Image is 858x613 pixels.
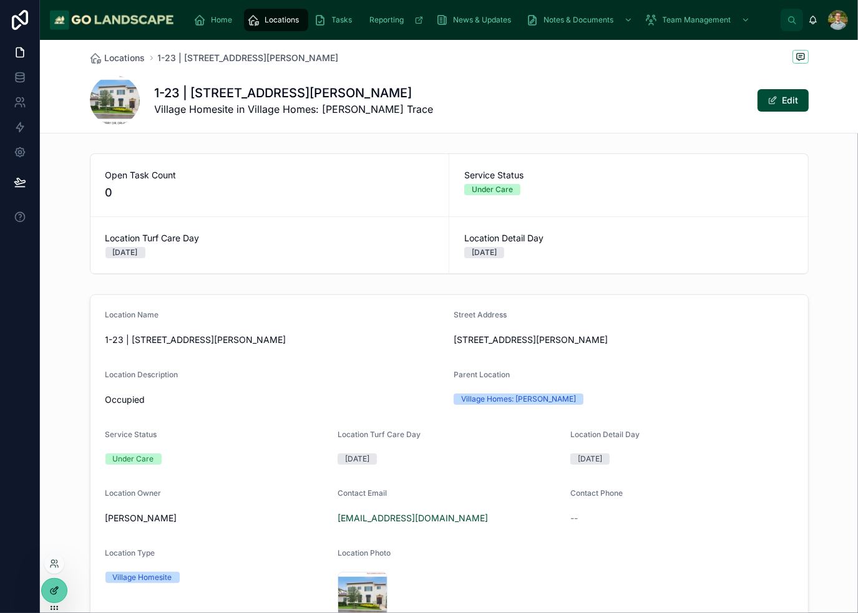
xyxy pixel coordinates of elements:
div: [DATE] [113,247,138,258]
button: Edit [758,89,809,112]
span: Reporting [370,15,404,25]
span: -- [570,512,578,524]
span: Contact Email [338,488,387,498]
span: News & Updates [454,15,512,25]
div: [DATE] [472,247,497,258]
div: Village Homes: [PERSON_NAME] [461,393,576,405]
a: [EMAIL_ADDRESS][DOMAIN_NAME] [338,512,488,524]
span: Contact Phone [570,488,623,498]
span: Occupied [105,393,444,406]
span: [PERSON_NAME] [105,512,328,524]
img: App logo [50,10,174,30]
span: Tasks [332,15,353,25]
span: Location Detail Day [570,430,640,439]
span: Street Address [454,310,507,319]
div: Village Homesite [113,572,172,583]
span: Village Homesite in Village Homes: [PERSON_NAME] Trace [155,102,434,117]
div: Under Care [472,184,513,195]
span: Locations [265,15,300,25]
span: Location Turf Care Day [105,232,434,244]
div: Under Care [113,453,154,465]
a: Tasks [311,9,361,31]
span: Locations [105,52,145,64]
a: Reporting [364,9,430,31]
span: Open Task Count [105,169,434,181]
a: Home [190,9,241,31]
span: Location Detail Day [464,232,793,244]
a: 1-23 | [STREET_ADDRESS][PERSON_NAME] [158,52,339,64]
a: Team Management [641,9,756,31]
div: [DATE] [578,453,602,465]
span: [STREET_ADDRESS][PERSON_NAME] [454,334,792,346]
a: News & Updates [432,9,520,31]
span: Service Status [105,430,157,439]
span: Team Management [663,15,731,25]
a: Locations [90,52,145,64]
span: Location Turf Care Day [338,430,421,439]
span: Service Status [464,169,793,181]
span: Notes & Documents [544,15,614,25]
h1: 1-23 | [STREET_ADDRESS][PERSON_NAME] [155,84,434,102]
span: Home [212,15,233,25]
a: Locations [244,9,308,31]
span: 0 [105,184,434,201]
div: [DATE] [345,453,369,465]
span: Location Name [105,310,159,319]
span: 1-23 | [STREET_ADDRESS][PERSON_NAME] [105,334,444,346]
span: Location Description [105,370,178,379]
span: Location Type [105,548,155,557]
span: Location Photo [338,548,391,557]
span: Parent Location [454,370,510,379]
span: Location Owner [105,488,162,498]
div: scrollable content [184,6,781,34]
a: Notes & Documents [523,9,639,31]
